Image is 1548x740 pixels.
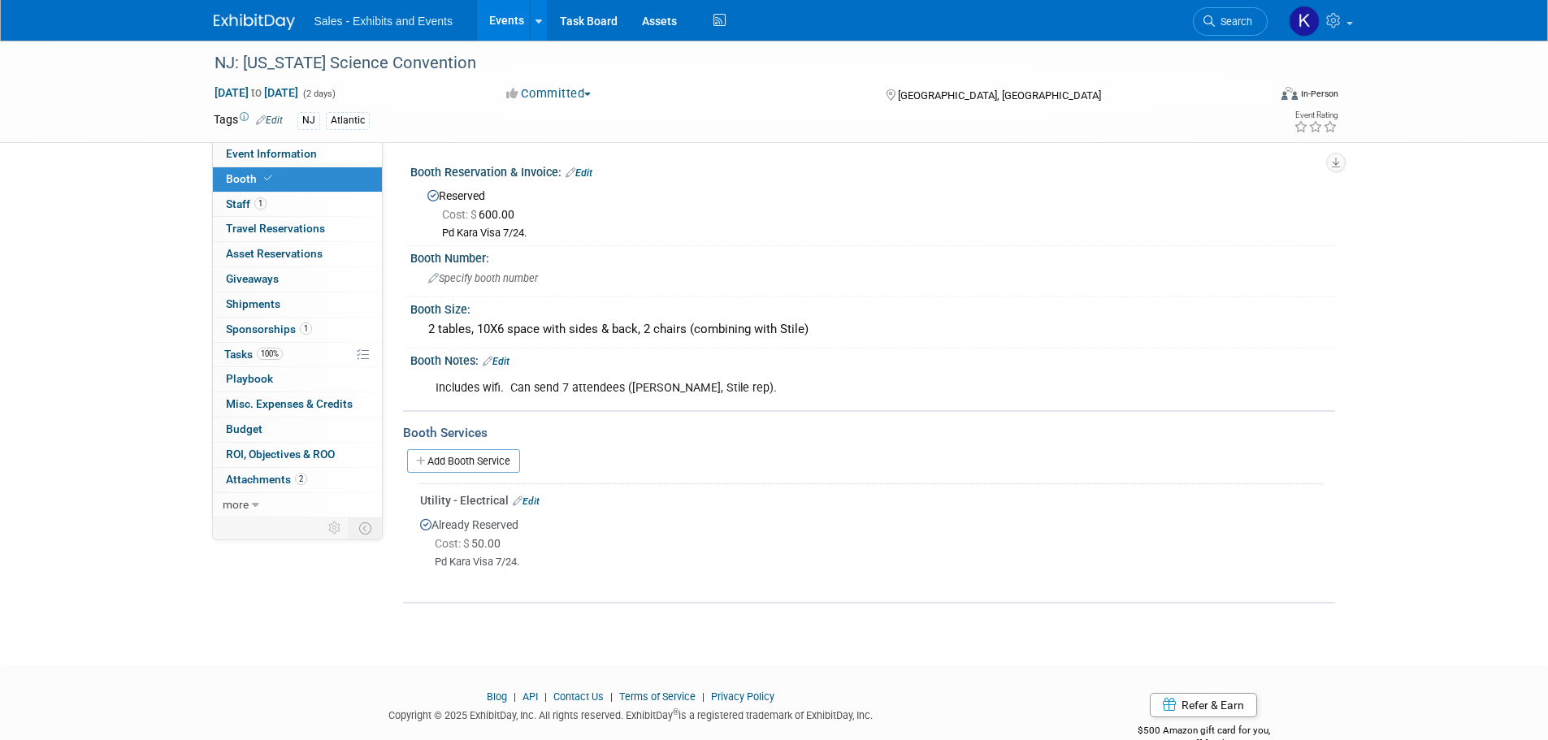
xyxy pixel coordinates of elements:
[226,422,262,435] span: Budget
[214,85,299,100] span: [DATE] [DATE]
[223,498,249,511] span: more
[407,449,520,473] a: Add Booth Service
[226,322,312,335] span: Sponsorships
[213,468,382,492] a: Attachments2
[226,297,280,310] span: Shipments
[214,704,1049,723] div: Copyright © 2025 ExhibitDay, Inc. All rights reserved. ExhibitDay is a registered trademark of Ex...
[619,690,696,703] a: Terms of Service
[214,14,295,30] img: ExhibitDay
[264,174,272,183] i: Booth reservation complete
[410,160,1335,181] div: Booth Reservation & Invoice:
[420,492,1323,508] div: Utility - Electrical
[513,495,540,507] a: Edit
[435,537,507,550] span: 50.00
[295,473,307,485] span: 2
[213,343,382,367] a: Tasks100%
[420,508,1323,582] div: Already Reserved
[487,690,507,703] a: Blog
[1300,88,1338,100] div: In-Person
[566,167,592,179] a: Edit
[300,322,312,335] span: 1
[213,493,382,517] a: more
[673,708,679,716] sup: ®
[442,208,521,221] span: 600.00
[442,208,479,221] span: Cost: $
[254,197,267,210] span: 1
[226,372,273,385] span: Playbook
[483,356,509,367] a: Edit
[349,517,382,539] td: Toggle Event Tabs
[1294,111,1338,119] div: Event Rating
[540,690,551,703] span: |
[1281,87,1298,100] img: Format-Inperson.png
[213,292,382,317] a: Shipments
[435,537,471,550] span: Cost: $
[1193,7,1268,36] a: Search
[711,690,774,703] a: Privacy Policy
[224,348,283,361] span: Tasks
[256,115,283,126] a: Edit
[226,397,353,410] span: Misc. Expenses & Credits
[314,15,453,28] span: Sales - Exhibits and Events
[428,272,538,284] span: Specify booth number
[213,217,382,241] a: Travel Reservations
[410,297,1335,318] div: Booth Size:
[213,392,382,417] a: Misc. Expenses & Credits
[213,318,382,342] a: Sponsorships1
[257,348,283,360] span: 100%
[226,197,267,210] span: Staff
[553,690,604,703] a: Contact Us
[226,172,275,185] span: Booth
[423,184,1323,240] div: Reserved
[301,89,336,99] span: (2 days)
[1172,84,1339,109] div: Event Format
[213,193,382,217] a: Staff1
[297,112,320,129] div: NJ
[249,86,264,99] span: to
[226,222,325,235] span: Travel Reservations
[1150,693,1257,717] a: Refer & Earn
[226,473,307,486] span: Attachments
[1289,6,1320,37] img: Kara Haven
[424,372,1156,405] div: Includes wifi. Can send 7 attendees ([PERSON_NAME], Stile rep).
[226,147,317,160] span: Event Information
[213,267,382,292] a: Giveaways
[213,418,382,442] a: Budget
[442,227,1323,240] div: Pd Kara Visa 7/24.
[410,246,1335,266] div: Booth Number:
[209,49,1243,78] div: NJ: [US_STATE] Science Convention
[898,89,1101,102] span: [GEOGRAPHIC_DATA], [GEOGRAPHIC_DATA]
[226,247,323,260] span: Asset Reservations
[326,112,370,129] div: Atlantic
[226,448,335,461] span: ROI, Objectives & ROO
[213,242,382,266] a: Asset Reservations
[213,443,382,467] a: ROI, Objectives & ROO
[435,556,1323,569] div: Pd Kara Visa 7/24.
[410,348,1335,370] div: Booth Notes:
[214,111,283,130] td: Tags
[403,424,1335,442] div: Booth Services
[523,690,538,703] a: API
[698,690,709,703] span: |
[501,85,597,102] button: Committed
[213,367,382,392] a: Playbook
[213,142,382,167] a: Event Information
[226,272,279,285] span: Giveaways
[423,317,1323,342] div: 2 tables, 10X6 space with sides & back, 2 chairs (combining with Stile)
[1215,15,1252,28] span: Search
[509,690,520,703] span: |
[213,167,382,192] a: Booth
[321,517,349,539] td: Personalize Event Tab Strip
[606,690,617,703] span: |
